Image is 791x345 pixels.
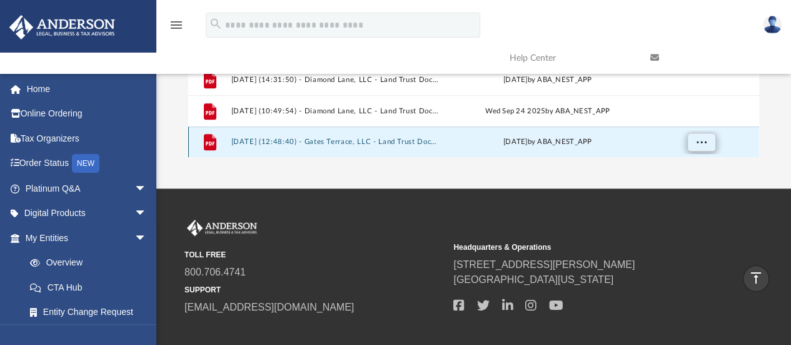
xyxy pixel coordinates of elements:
[134,225,159,251] span: arrow_drop_down
[9,151,166,177] a: Order StatusNEW
[231,138,438,147] button: [DATE] (12:48:40) - Gates Terrace, LLC - Land Trust Documents.pdf
[18,250,166,275] a: Overview
[184,284,445,296] small: SUPPORT
[169,18,184,33] i: menu
[9,225,166,250] a: My Entitiesarrow_drop_down
[9,201,166,226] a: Digital Productsarrow_drop_down
[9,76,166,101] a: Home
[169,24,184,33] a: menu
[444,136,652,148] div: [DATE] by ABA_NEST_APP
[231,76,438,84] button: [DATE] (14:31:50) - Diamond Lane, LLC - Land Trust Documents from [PERSON_NAME].pdf
[453,242,713,253] small: Headquarters & Operations
[748,270,763,286] i: vertical_align_top
[134,176,159,202] span: arrow_drop_down
[184,249,445,260] small: TOLL FREE
[231,107,438,115] button: [DATE] (10:49:54) - Diamond Lane, LLC - Land Trust Documents from [PERSON_NAME].pdf
[9,101,166,126] a: Online Ordering
[18,300,166,325] a: Entity Change Request
[72,154,99,173] div: NEW
[453,274,613,285] a: [GEOGRAPHIC_DATA][US_STATE]
[18,275,166,300] a: CTA Hub
[184,302,354,312] a: [EMAIL_ADDRESS][DOMAIN_NAME]
[687,133,715,152] button: More options
[6,15,119,39] img: Anderson Advisors Platinum Portal
[444,106,652,117] div: Wed Sep 24 2025 by ABA_NEST_APP
[9,176,166,201] a: Platinum Q&Aarrow_drop_down
[453,259,635,270] a: [STREET_ADDRESS][PERSON_NAME]
[743,265,769,292] a: vertical_align_top
[9,126,166,151] a: Tax Organizers
[134,201,159,227] span: arrow_drop_down
[444,75,652,86] div: [DATE] by ABA_NEST_APP
[763,16,782,34] img: User Pic
[184,267,246,277] a: 800.706.4741
[500,33,641,83] a: Help Center
[209,17,223,31] i: search
[184,220,259,236] img: Anderson Advisors Platinum Portal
